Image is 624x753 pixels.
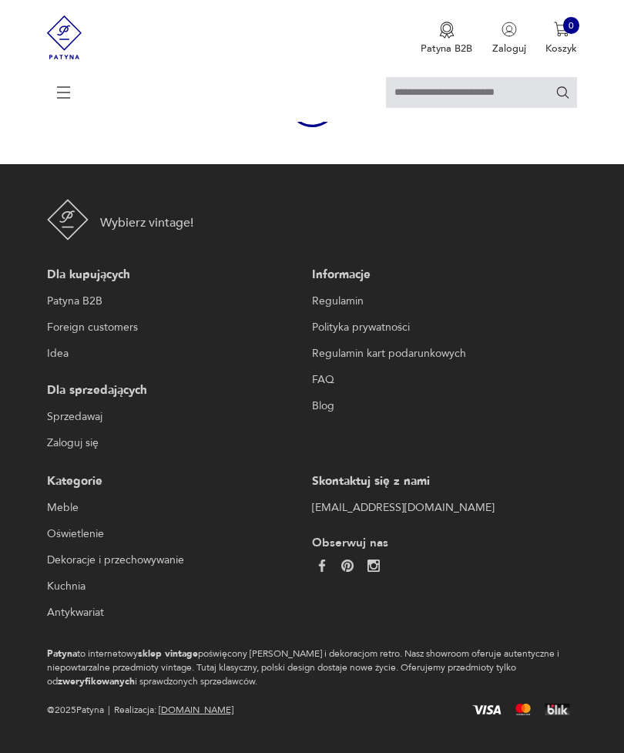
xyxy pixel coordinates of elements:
div: | [108,701,110,719]
button: Patyna B2B [421,22,472,55]
a: Antykwariat [47,603,306,622]
a: Oświetlenie [47,525,306,543]
a: Idea [47,345,306,363]
img: Mastercard [511,704,535,715]
img: Visa [465,705,508,714]
a: Kuchnia [47,577,306,596]
img: 37d27d81a828e637adc9f9cb2e3d3a8a.webp [341,560,354,572]
p: Dla sprzedających [47,382,306,400]
img: Ikona koszyka [554,22,569,37]
span: Realizacja: [114,701,233,719]
div: 0 [563,17,580,34]
a: Meble [47,499,306,517]
a: Foreign customers [47,318,306,337]
a: Dekoracje i przechowywanie [47,551,306,570]
button: Szukaj [555,85,570,99]
button: Zaloguj [492,22,526,55]
p: to internetowy poświęcony [PERSON_NAME] i dekoracjom retro. Nasz showroom oferuje autentyczne i n... [47,647,565,688]
p: Kategorie [47,472,306,491]
a: [DOMAIN_NAME] [159,704,233,716]
p: Zaloguj [492,42,526,55]
a: Blog [312,397,571,415]
p: Dla kupujących [47,266,306,284]
img: BLIK [538,704,577,715]
a: Polityka prywatności [312,318,571,337]
strong: Patyna [47,647,77,660]
p: Patyna B2B [421,42,472,55]
strong: zweryfikowanych [58,675,135,687]
a: [EMAIL_ADDRESS][DOMAIN_NAME] [312,499,571,517]
img: Ikona medalu [439,22,455,39]
p: Koszyk [545,42,577,55]
a: Zaloguj się [47,434,306,452]
a: FAQ [312,371,571,389]
img: c2fd9cf7f39615d9d6839a72ae8e59e5.webp [367,560,380,572]
strong: sklep vintage [138,647,198,660]
a: Regulamin [312,292,571,311]
a: Sprzedawaj [47,408,306,426]
img: da9060093f698e4c3cedc1453eec5031.webp [316,560,328,572]
p: Informacje [312,266,571,284]
button: 0Koszyk [545,22,577,55]
p: Obserwuj nas [312,536,571,550]
img: Patyna - sklep z meblami i dekoracjami vintage [47,199,89,240]
a: Ikona medaluPatyna B2B [421,22,472,55]
p: Skontaktuj się z nami [312,472,571,491]
a: Patyna B2B [47,292,306,311]
p: Wybierz vintage! [100,213,193,232]
span: @ 2025 Patyna [47,701,104,719]
a: Regulamin kart podarunkowych [312,345,571,363]
img: Ikonka użytkownika [502,22,517,37]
